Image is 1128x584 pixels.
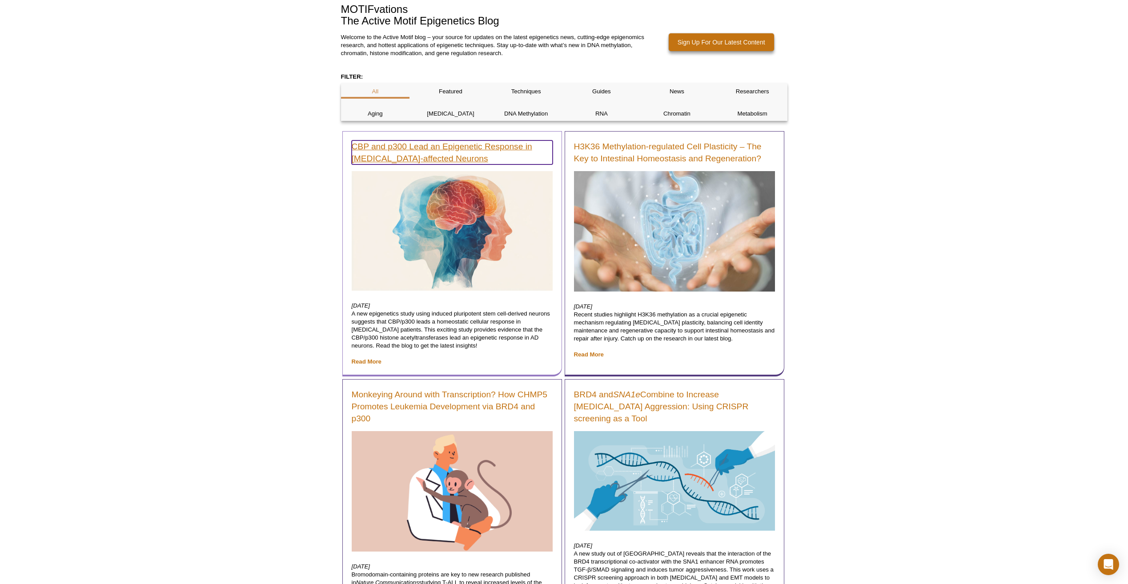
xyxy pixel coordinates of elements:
[574,140,775,164] a: H3K36 Methylation-regulated Cell Plasticity – The Key to Intestinal Homeostasis and Regeneration?
[352,171,553,291] img: Brain
[718,110,787,118] p: Metabolism
[642,88,711,96] p: News
[669,33,774,51] a: Sign Up For Our Latest Content
[574,388,775,424] a: BRD4 andSNA1eCombine to Increase [MEDICAL_DATA] Aggression: Using CRISPR screening as a Tool
[574,171,775,292] img: Woman using digital x-ray of human intestine
[574,431,775,531] img: DNA Modifications
[574,303,775,359] p: Recent studies highlight H3K36 methylation as a crucial epigenetic mechanism regulating [MEDICAL_...
[1098,554,1119,575] div: Open Intercom Messenger
[574,351,604,358] a: Read More
[567,110,636,118] p: RNA
[352,388,553,424] a: Monkeying Around with Transcription? How CHMP5 Promotes Leukemia Development via BRD4 and p300
[718,88,787,96] p: Researchers
[642,110,711,118] p: Chromatin
[352,302,370,309] em: [DATE]
[492,88,561,96] p: Techniques
[416,88,485,96] p: Featured
[416,110,485,118] p: [MEDICAL_DATA]
[352,563,370,570] em: [DATE]
[352,140,553,164] a: CBP and p300 Lead an Epigenetic Response in [MEDICAL_DATA]-affected Neurons
[341,88,410,96] p: All
[574,542,593,549] em: [DATE]
[492,110,561,118] p: DNA Methylation
[341,4,787,28] h1: MOTIFvations The Active Motif Epigenetics Blog
[613,390,640,399] em: SNA1e
[567,88,636,96] p: Guides
[352,431,553,552] img: Doctor with monkey
[352,358,381,365] a: Read More
[341,73,363,80] strong: FILTER:
[341,33,649,57] p: Welcome to the Active Motif blog – your source for updates on the latest epigenetics news, cuttin...
[352,302,553,366] p: A new epigenetics study using induced pluripotent stem cell-derived neurons suggests that CBP/p30...
[341,110,410,118] p: Aging
[574,303,593,310] em: [DATE]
